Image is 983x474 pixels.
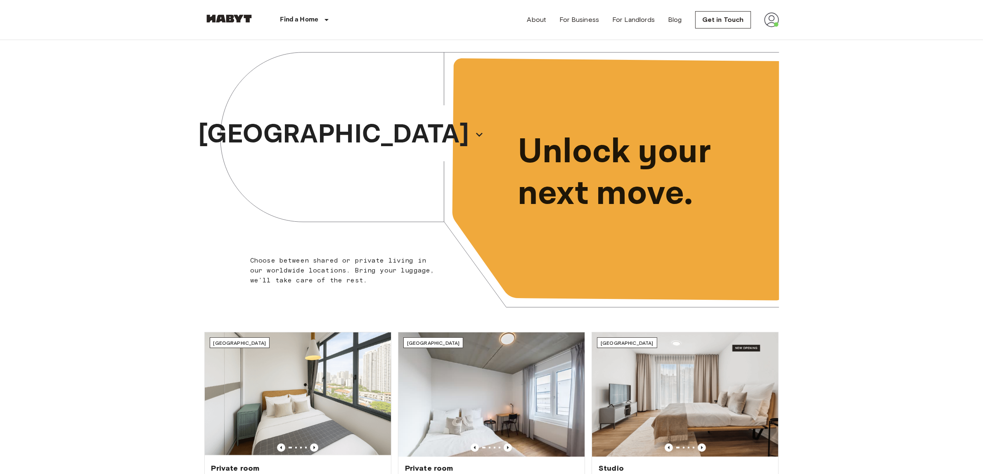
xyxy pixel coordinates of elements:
[471,443,479,452] button: Previous image
[213,340,266,346] span: [GEOGRAPHIC_DATA]
[205,332,391,457] img: Marketing picture of unit SG-01-116-001-02
[559,15,599,25] a: For Business
[527,15,547,25] a: About
[211,463,260,473] span: Private room
[612,15,655,25] a: For Landlords
[277,443,285,452] button: Previous image
[204,14,254,23] img: Habyt
[405,463,453,473] span: Private room
[764,12,779,27] img: avatar
[504,443,512,452] button: Previous image
[695,11,751,28] a: Get in Touch
[280,15,319,25] p: Find a Home
[665,443,673,452] button: Previous image
[198,115,469,154] p: [GEOGRAPHIC_DATA]
[668,15,682,25] a: Blog
[195,112,487,157] button: [GEOGRAPHIC_DATA]
[398,332,585,457] img: Marketing picture of unit DE-04-037-026-03Q
[518,131,766,215] p: Unlock your next move.
[599,463,624,473] span: Studio
[601,340,654,346] span: [GEOGRAPHIC_DATA]
[250,256,440,285] p: Choose between shared or private living in our worldwide locations. Bring your luggage, we'll tak...
[407,340,460,346] span: [GEOGRAPHIC_DATA]
[592,332,778,457] img: Marketing picture of unit DE-01-491-304-001
[310,443,318,452] button: Previous image
[698,443,706,452] button: Previous image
